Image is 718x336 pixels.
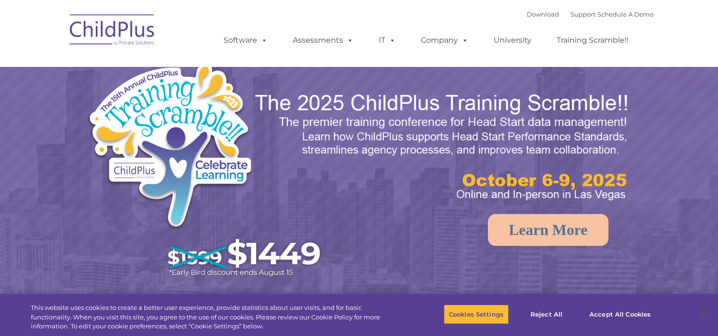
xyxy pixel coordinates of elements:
[484,31,541,50] a: University
[527,10,653,18] font: |
[283,31,363,50] a: Assessments
[547,31,638,50] a: Training Scramble!!
[488,214,608,246] a: Learn More
[570,10,596,18] a: Support
[527,10,559,18] a: Download
[444,304,509,324] button: Cookies Settings
[31,303,395,331] div: This website uses cookies to create a better user experience, provide statistics about user visit...
[132,63,161,70] span: Last name
[214,31,277,50] a: Software
[517,304,576,324] button: Reject All
[597,10,653,18] a: Schedule A Demo
[584,304,656,324] button: Accept All Cookies
[132,102,172,109] span: Phone number
[65,8,160,55] img: ChildPlus by Procare Solutions
[411,31,478,50] a: Company
[692,304,713,325] button: Close
[369,31,405,50] a: IT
